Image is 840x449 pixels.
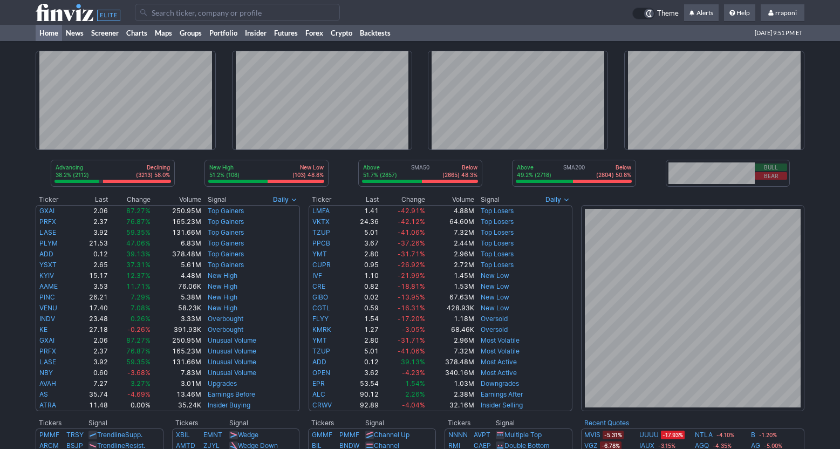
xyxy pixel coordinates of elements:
[39,431,59,439] a: PMMF
[208,282,237,290] a: New High
[209,171,240,179] p: 51.2% (108)
[347,324,379,335] td: 1.27
[39,293,55,301] a: PINC
[312,250,327,258] a: YMT
[131,379,151,387] span: 3.27%
[151,270,202,281] td: 4.48M
[127,390,151,398] span: -4.69%
[126,358,151,366] span: 59.35%
[203,431,222,439] a: EMNT
[426,260,475,270] td: 2.72M
[208,325,243,334] a: Overbought
[405,390,425,398] span: 2.26%
[379,194,426,205] th: Change
[312,390,325,398] a: ALC
[208,228,244,236] a: Top Gainers
[66,431,84,439] a: TRSY
[481,358,517,366] a: Most Active
[504,431,542,439] a: Multiple Top
[74,227,108,238] td: 3.92
[208,217,244,226] a: Top Gainers
[657,8,679,19] span: Theme
[151,324,202,335] td: 391.93K
[39,217,56,226] a: PRFX
[374,431,409,439] a: Channel Up
[312,217,330,226] a: VKTX
[398,347,425,355] span: -41.06%
[365,418,436,428] th: Signal
[208,369,256,377] a: Unusual Volume
[151,368,202,378] td: 7.83M
[292,164,324,171] p: New Low
[757,431,778,439] span: -1.20%
[74,389,108,400] td: 35.74
[632,8,679,19] a: Theme
[426,205,475,216] td: 4.88M
[126,261,151,269] span: 37.31%
[39,369,53,377] a: NBY
[661,431,685,439] span: -17.93%
[74,346,108,357] td: 2.37
[481,401,523,409] a: Insider Selling
[126,228,151,236] span: 59.35%
[151,260,202,270] td: 5.61M
[126,207,151,215] span: 87.27%
[398,293,425,301] span: -13.95%
[208,336,256,344] a: Unusual Volume
[87,25,122,41] a: Screener
[126,271,151,280] span: 12.37%
[151,194,202,205] th: Volume
[39,325,47,334] a: KE
[312,369,330,377] a: OPEN
[481,325,508,334] a: Oversold
[481,304,509,312] a: New Low
[108,400,151,411] td: 0.00%
[229,418,299,428] th: Signal
[74,378,108,389] td: 7.27
[596,171,631,179] p: (2804) 50.8%
[724,4,755,22] a: Help
[426,227,475,238] td: 7.32M
[495,418,572,428] th: Signal
[442,164,477,171] p: Below
[56,164,89,171] p: Advancing
[151,216,202,227] td: 165.23M
[208,401,250,409] a: Insider Buying
[312,431,332,439] a: GMMF
[206,25,241,41] a: Portfolio
[126,239,151,247] span: 47.06%
[481,315,508,323] a: Oversold
[426,368,475,378] td: 340.16M
[347,389,379,400] td: 90.12
[405,379,425,387] span: 1.54%
[74,303,108,314] td: 17.40
[176,25,206,41] a: Groups
[151,227,202,238] td: 131.66M
[74,314,108,324] td: 23.48
[398,261,425,269] span: -26.92%
[603,431,624,439] span: -5.31%
[347,270,379,281] td: 1.10
[208,358,256,366] a: Unusual Volume
[97,431,125,439] span: Trendline
[398,228,425,236] span: -41.06%
[39,250,53,258] a: ADD
[74,357,108,368] td: 3.92
[347,216,379,227] td: 24.36
[684,4,719,22] a: Alerts
[136,171,170,179] p: (3213) 58.0%
[126,347,151,355] span: 76.87%
[715,431,736,439] span: -4.10%
[426,281,475,292] td: 1.53M
[481,207,514,215] a: Top Losers
[761,4,804,22] a: rraponi
[39,207,54,215] a: GXAI
[474,431,490,439] a: AVPT
[131,293,151,301] span: 7.29%
[363,164,397,171] p: Above
[151,238,202,249] td: 6.83M
[312,228,330,236] a: TZUP
[363,171,397,179] p: 51.7% (2857)
[127,325,151,334] span: -0.26%
[426,324,475,335] td: 68.46K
